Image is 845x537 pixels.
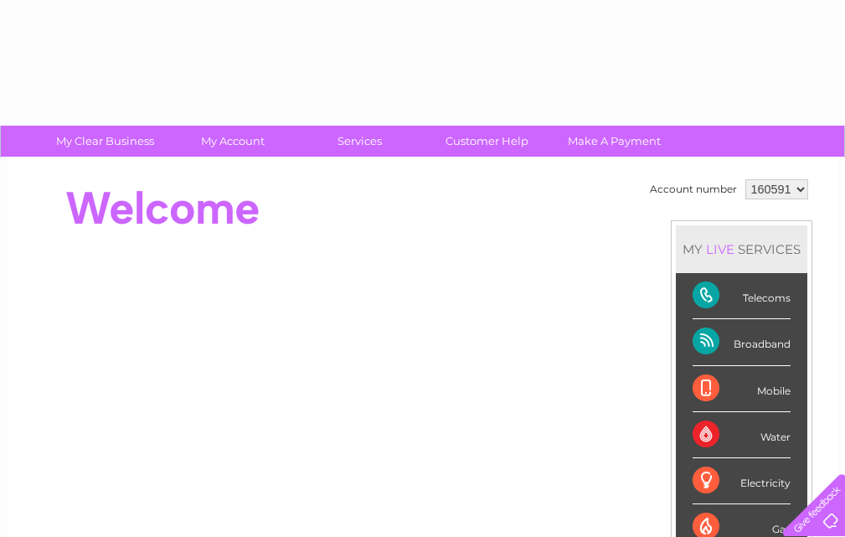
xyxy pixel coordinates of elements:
[676,225,807,273] div: MY SERVICES
[545,126,683,157] a: Make A Payment
[646,175,741,204] td: Account number
[693,458,791,504] div: Electricity
[291,126,429,157] a: Services
[418,126,556,157] a: Customer Help
[693,366,791,412] div: Mobile
[693,319,791,365] div: Broadband
[163,126,301,157] a: My Account
[693,412,791,458] div: Water
[693,273,791,319] div: Telecoms
[703,241,738,257] div: LIVE
[36,126,174,157] a: My Clear Business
